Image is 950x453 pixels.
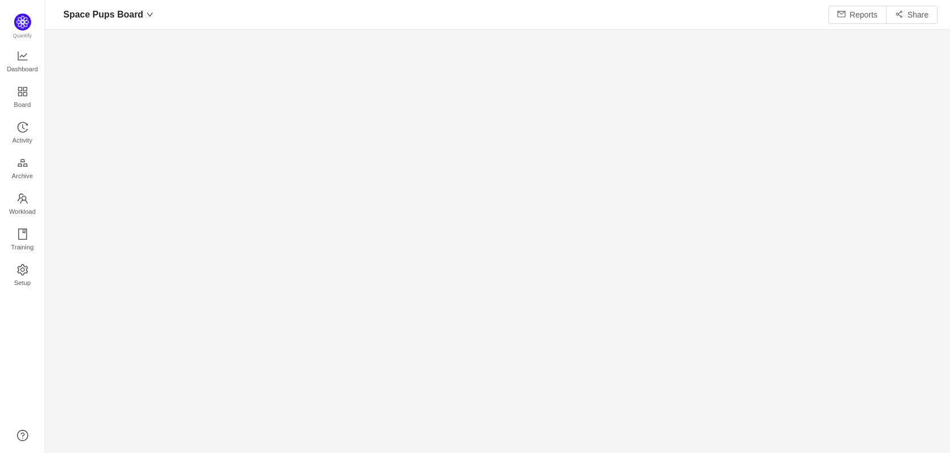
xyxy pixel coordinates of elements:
[17,158,28,180] a: Archive
[17,50,28,62] i: icon: line-chart
[14,93,31,116] span: Board
[11,236,33,258] span: Training
[12,165,33,187] span: Archive
[12,129,32,152] span: Activity
[17,86,28,97] i: icon: appstore
[9,200,36,223] span: Workload
[17,229,28,252] a: Training
[14,271,31,294] span: Setup
[7,58,38,80] span: Dashboard
[17,122,28,145] a: Activity
[828,6,887,24] button: icon: mailReports
[17,193,28,204] i: icon: team
[886,6,938,24] button: icon: share-altShare
[17,430,28,441] a: icon: question-circle
[17,193,28,216] a: Workload
[17,264,28,275] i: icon: setting
[63,6,143,24] span: Space Pups Board
[17,228,28,240] i: icon: book
[17,87,28,109] a: Board
[17,157,28,169] i: icon: gold
[14,14,31,31] img: Quantify
[13,33,32,38] span: Quantify
[17,51,28,74] a: Dashboard
[17,122,28,133] i: icon: history
[146,11,153,18] i: icon: down
[17,265,28,287] a: Setup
